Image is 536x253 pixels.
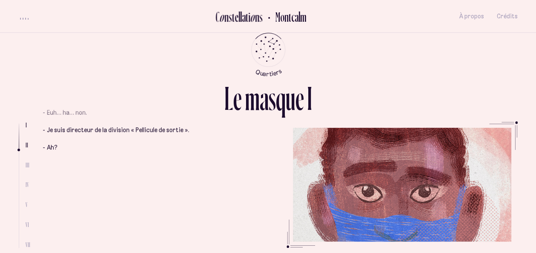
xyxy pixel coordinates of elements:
[242,10,246,24] div: a
[243,33,293,77] button: Retour au menu principal
[307,81,312,115] div: I
[224,81,233,115] div: L
[26,161,29,169] span: III
[497,13,518,20] span: Crédits
[246,10,248,24] div: t
[229,10,232,24] div: s
[224,10,229,24] div: n
[276,81,286,115] div: q
[263,9,306,23] button: Retour au Quartier
[26,121,27,129] span: I
[235,10,238,24] div: e
[26,221,29,228] span: VI
[238,10,240,24] div: l
[232,10,235,24] div: t
[459,13,484,20] span: À propos
[269,81,276,115] div: s
[459,6,484,26] button: À propos
[26,141,28,149] span: II
[26,201,28,208] span: V
[260,81,269,115] div: a
[286,81,296,115] div: u
[250,10,255,24] div: o
[43,126,233,135] p: - Je suis directeur de la division « Pellicule de sortie ».
[248,10,250,24] div: i
[497,6,518,26] button: Crédits
[19,12,30,21] button: volume audio
[219,10,224,24] div: o
[255,10,259,24] div: n
[255,67,283,78] tspan: Quartiers
[43,144,233,152] p: - Ah?
[245,81,260,115] div: m
[296,81,304,115] div: e
[259,10,263,24] div: s
[26,241,30,248] span: VII
[233,81,242,115] div: e
[269,10,306,24] h2: Montcalm
[26,181,29,188] span: IV
[215,10,219,24] div: C
[240,10,242,24] div: l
